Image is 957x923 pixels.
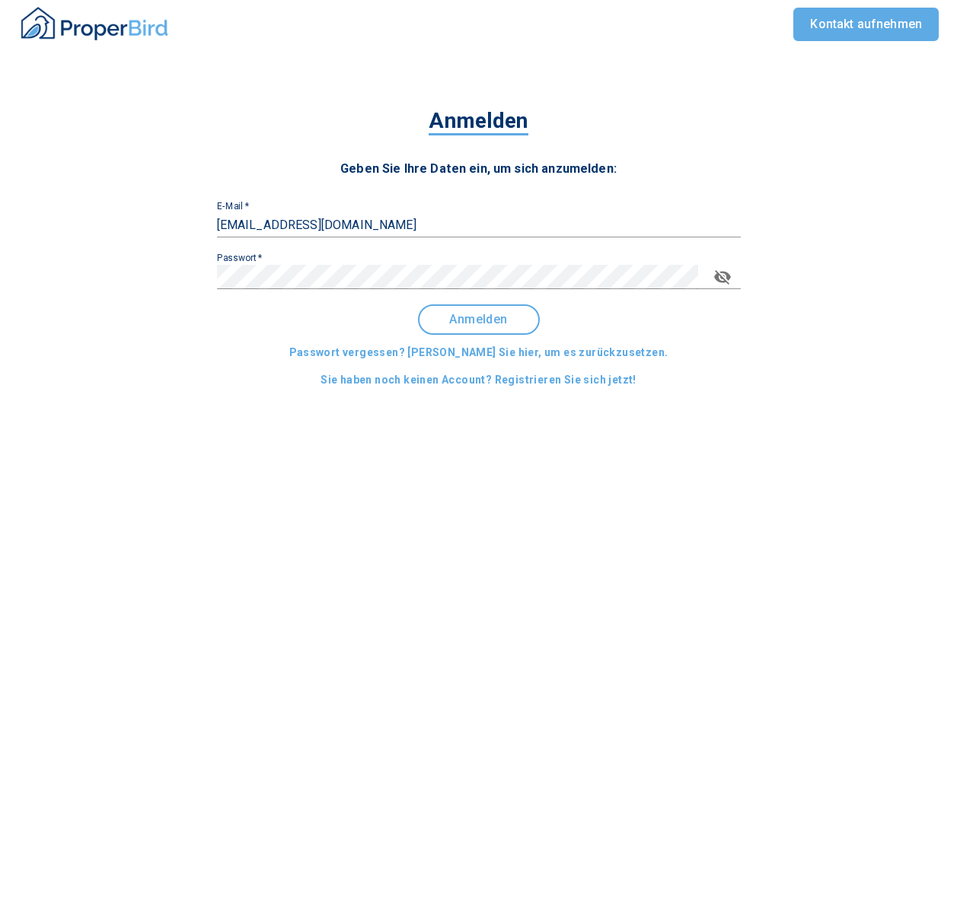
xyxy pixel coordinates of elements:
img: ProperBird Logo and Home Button [18,5,171,43]
button: Passwort vergessen? [PERSON_NAME] Sie hier, um es zurückzusetzen. [283,339,675,367]
span: Passwort vergessen? [PERSON_NAME] Sie hier, um es zurückzusetzen. [289,343,668,362]
button: Sie haben noch keinen Account? Registrieren Sie sich jetzt! [314,366,643,394]
span: Geben Sie Ihre Daten ein, um sich anzumelden: [340,161,617,176]
span: Anmelden [429,108,528,135]
input: johndoe@example.com [217,213,741,237]
label: E-Mail [217,202,249,211]
label: Passwort [217,253,263,263]
button: Anmelden [418,304,540,335]
button: toggle password visibility [704,259,741,295]
button: ProperBird Logo and Home Button [18,1,171,49]
span: Sie haben noch keinen Account? Registrieren Sie sich jetzt! [321,371,636,390]
span: Anmelden [432,313,526,326]
a: Kontakt aufnehmen [793,8,939,41]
